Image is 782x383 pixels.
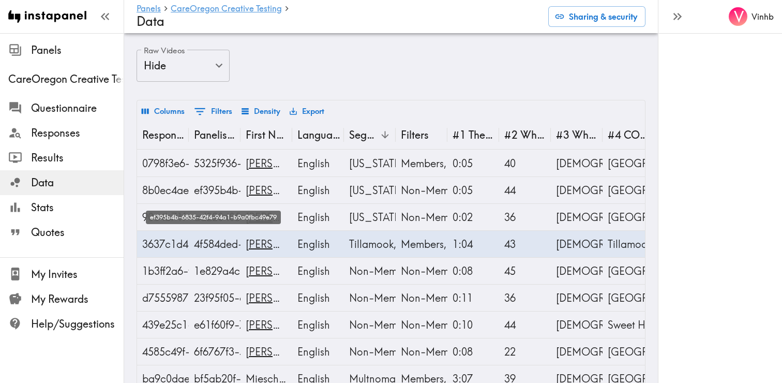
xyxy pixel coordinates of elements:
div: Segment [349,128,376,141]
div: 36 [504,285,546,311]
div: Non-Members [401,338,442,365]
a: Jason [246,157,330,170]
div: Non-Members [349,338,390,365]
div: #2 What is your age? [504,128,547,141]
div: 44 [504,177,546,203]
div: ef395b4b-6835-42f4-94a1-b9a0fbc49e79 [146,211,281,224]
div: 0:05 [453,150,494,176]
div: 1e829a4c-15ad-4d1b-b089-03ba744d7c4f [194,258,235,284]
div: 0:02 [453,204,494,230]
div: 439e25c1-cddb-48ae-a667-46308c6e3ed0 [142,312,184,338]
div: Non-Members [401,285,442,311]
div: English [297,285,339,311]
div: e61f60f9-7dac-4cf2-9ba5-d28bf4aeadf0 [194,312,235,338]
div: Female [556,231,597,257]
div: English [297,312,339,338]
div: English [297,150,339,176]
div: 1b3ff2a6-f138-4154-8135-cdec8925040d [142,258,184,284]
div: 0:05 [453,177,494,203]
div: Male [556,258,597,284]
div: 6f6767f3-54f2-4984-8fd4-6e3e5724901b [194,338,235,365]
button: Export [287,102,327,120]
div: 43 [504,231,546,257]
div: Washington, Non-Members [349,177,390,203]
div: Non-Members [401,312,442,338]
div: Female [556,338,597,365]
div: 90e4b71f-7335-46f1-9420-11099549d6a9 [142,204,184,230]
span: Questionnaire [31,101,124,115]
button: Sort [377,127,393,143]
div: Beaverton, OR 97003, USA [608,177,649,203]
div: Members, Non-Advantage Members, Urban Members, Urban Residents [401,150,442,176]
a: Duncan [246,264,330,277]
h4: Data [137,14,540,29]
button: Density [239,102,283,120]
div: #3 What is your gender? [556,128,599,141]
div: Hide [137,50,230,82]
a: Sonya [246,238,330,251]
div: 4585c49f-4369-46c9-84e0-1e0372db97c2 [142,338,184,365]
div: 36 [504,204,546,230]
div: #4 COUNTRY & POSTCODE/ZIP (Location) [608,128,651,141]
a: Panels [137,4,161,14]
div: 23f95f05-e5aa-4209-aa70-4b5a81bb124b [194,285,235,311]
div: 1:04 [453,231,494,257]
div: English [297,204,339,230]
div: ef395b4b-6835-42f4-94a1-b9a0fbc49e79 [194,177,235,203]
div: 0798f3e6-e8ed-4216-9e1f-f5b8c098e105 [142,150,184,176]
div: English [297,338,339,365]
a: Abhinav [246,211,330,224]
div: 0:11 [453,285,494,311]
div: Female [556,312,597,338]
div: Language [297,128,340,141]
div: 0:10 [453,312,494,338]
div: English [297,231,339,257]
div: Salem, OR 97301, USA [608,258,649,284]
div: 44 [504,312,546,338]
div: Non-Members, Urban Residents [401,177,442,203]
a: CareOregon Creative Testing [171,4,282,14]
button: Show filters [191,102,235,121]
div: 5325f936-473e-4569-aba2-d41f083f6e5c [194,150,235,176]
span: Quotes [31,225,124,240]
div: Non-Members [349,258,390,284]
div: English [297,258,339,284]
div: Non-Members, Urban Residents [401,204,442,230]
span: CareOregon Creative Testing [8,72,124,86]
div: Hillsboro, OR 97124, USA [608,150,649,176]
div: 45 [504,258,546,284]
span: Data [31,175,124,190]
div: Female [556,177,597,203]
span: Results [31,151,124,165]
div: Tillamook, OR 97141, USA [608,231,649,257]
div: Salem, OR 97304, USA [608,285,649,311]
div: Filters [401,128,429,141]
div: Response ID [142,128,185,141]
span: My Invites [31,267,124,282]
div: Hillsboro, OR 97124, USA [608,204,649,230]
a: Emily [246,345,330,358]
div: Male [556,204,597,230]
div: 0:08 [453,338,494,365]
div: Sweet Home, OR 97386, USA [608,312,649,338]
a: Cherrie [246,318,330,331]
div: Tillamook, North Coast Members - Fall into one of the following segments - Are a D-SNP and/or Car... [349,231,390,257]
div: Non-Members [401,258,442,284]
div: 3637c1d4-27c0-4f52-bab7-50c94c820552 [142,231,184,257]
div: 40 [504,150,546,176]
div: 0:08 [453,258,494,284]
div: Female [556,285,597,311]
span: V [734,8,744,26]
div: Male [556,150,597,176]
div: Eugene, OR 97401, USA [608,338,649,365]
div: Non-Members [349,285,390,311]
div: Panelist ID [194,128,237,141]
div: English [297,177,339,203]
span: Stats [31,200,124,215]
div: d7555987-1638-43db-8729-41106e0167ef [142,285,184,311]
div: First Name [246,128,289,141]
label: Raw Videos [144,45,185,56]
button: Sharing & security [548,6,645,27]
div: #1 There is a new instapanel! [453,128,495,141]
